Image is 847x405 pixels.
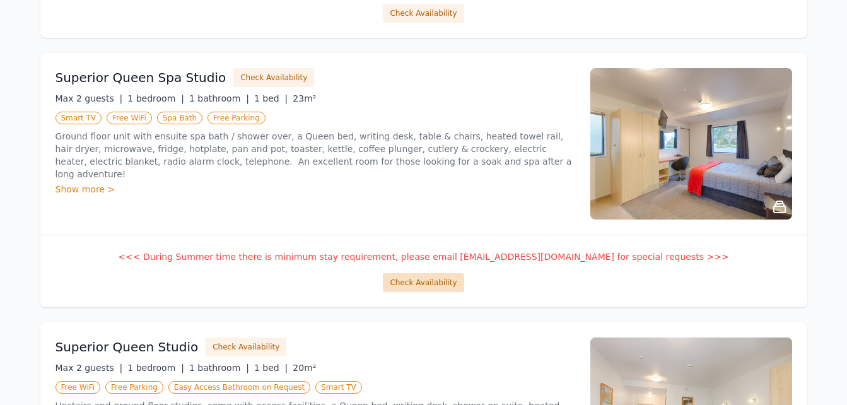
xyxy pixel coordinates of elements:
span: 20m² [293,363,316,373]
span: 1 bed | [254,363,288,373]
span: Smart TV [55,112,102,124]
span: Free Parking [105,381,163,394]
span: Free WiFi [107,112,152,124]
span: 1 bathroom | [189,363,249,373]
span: Easy Access Bathroom on Request [168,381,310,394]
p: <<< During Summer time there is minimum stay requirement, please email [EMAIL_ADDRESS][DOMAIN_NAM... [55,250,792,263]
span: 23m² [293,93,316,103]
span: Max 2 guests | [55,363,123,373]
h3: Superior Queen Studio [55,338,199,356]
span: Max 2 guests | [55,93,123,103]
p: Ground floor unit with ensuite spa bath / shower over, a Queen bed, writing desk, table & chairs,... [55,130,575,180]
div: Show more > [55,183,575,196]
span: Spa Bath [157,112,202,124]
button: Check Availability [206,337,286,356]
span: 1 bed | [254,93,288,103]
button: Check Availability [383,273,464,292]
span: 1 bedroom | [127,93,184,103]
h3: Superior Queen Spa Studio [55,69,226,86]
span: 1 bedroom | [127,363,184,373]
span: Smart TV [315,381,362,394]
span: 1 bathroom | [189,93,249,103]
button: Check Availability [233,68,314,87]
button: Check Availability [383,4,464,23]
span: Free Parking [207,112,266,124]
span: Free WiFi [55,381,101,394]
